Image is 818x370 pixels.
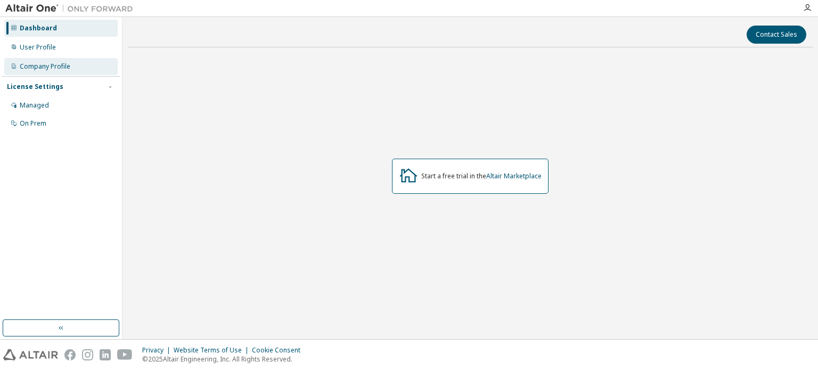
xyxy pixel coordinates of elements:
div: Website Terms of Use [174,346,252,355]
div: Company Profile [20,62,70,71]
img: facebook.svg [64,349,76,360]
div: License Settings [7,83,63,91]
img: instagram.svg [82,349,93,360]
div: Dashboard [20,24,57,32]
div: Cookie Consent [252,346,307,355]
button: Contact Sales [747,26,806,44]
div: Start a free trial in the [421,172,542,180]
img: Altair One [5,3,138,14]
p: © 2025 Altair Engineering, Inc. All Rights Reserved. [142,355,307,364]
div: Privacy [142,346,174,355]
div: Managed [20,101,49,110]
img: linkedin.svg [100,349,111,360]
img: altair_logo.svg [3,349,58,360]
div: On Prem [20,119,46,128]
div: User Profile [20,43,56,52]
img: youtube.svg [117,349,133,360]
a: Altair Marketplace [486,171,542,180]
